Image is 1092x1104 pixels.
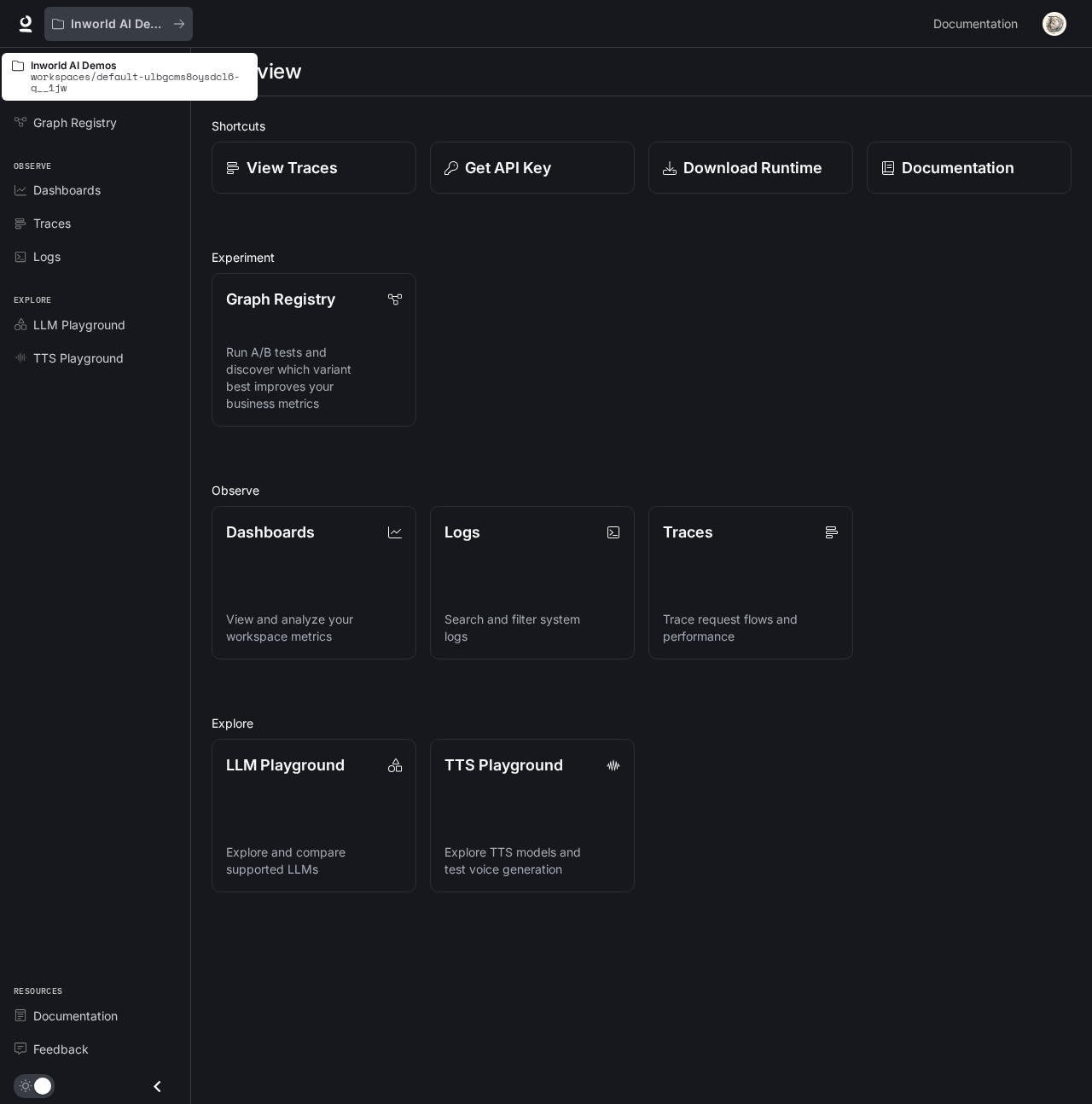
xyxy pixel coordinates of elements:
[212,739,416,892] a: LLM PlaygroundExplore and compare supported LLMs
[648,506,853,659] a: TracesTrace request flows and performance
[33,247,61,265] span: Logs
[31,71,247,93] p: workspaces/default-ulbgcms8oysdcl6-q__1jw
[444,844,620,878] p: Explore TTS models and test voice generation
[212,248,1072,266] h2: Experiment
[212,506,416,659] a: DashboardsView and analyze your workspace metrics
[226,344,402,412] p: Run A/B tests and discover which variant best improves your business metrics
[33,181,101,199] span: Dashboards
[247,156,338,179] p: View Traces
[430,739,635,892] a: TTS PlaygroundExplore TTS models and test voice generation
[33,1040,89,1058] span: Feedback
[7,241,183,271] a: Logs
[212,481,1072,499] h2: Observe
[7,107,183,137] a: Graph Registry
[226,753,345,776] p: LLM Playground
[7,310,183,340] a: LLM Playground
[33,316,125,334] span: LLM Playground
[7,175,183,205] a: Dashboards
[444,611,620,645] p: Search and filter system logs
[226,520,315,543] p: Dashboards
[212,142,416,194] a: View Traces
[31,60,247,71] p: Inworld AI Demos
[226,844,402,878] p: Explore and compare supported LLMs
[933,14,1018,35] span: Documentation
[444,520,480,543] p: Logs
[465,156,551,179] p: Get API Key
[33,1007,118,1025] span: Documentation
[663,520,713,543] p: Traces
[226,288,335,311] p: Graph Registry
[138,1069,177,1104] button: Close drawer
[683,156,822,179] p: Download Runtime
[1037,7,1072,41] button: User avatar
[7,208,183,238] a: Traces
[226,611,402,645] p: View and analyze your workspace metrics
[430,142,635,194] button: Get API Key
[212,117,1072,135] h2: Shortcuts
[648,142,853,194] a: Download Runtime
[33,214,71,232] span: Traces
[33,113,117,131] span: Graph Registry
[212,273,416,427] a: Graph RegistryRun A/B tests and discover which variant best improves your business metrics
[444,753,563,776] p: TTS Playground
[867,142,1072,194] a: Documentation
[7,1001,183,1031] a: Documentation
[663,611,839,645] p: Trace request flows and performance
[1043,12,1066,36] img: User avatar
[926,7,1031,41] a: Documentation
[34,1076,51,1095] span: Dark mode toggle
[7,1034,183,1064] a: Feedback
[430,506,635,659] a: LogsSearch and filter system logs
[71,17,166,32] p: Inworld AI Demos
[33,349,124,367] span: TTS Playground
[212,714,1072,732] h2: Explore
[44,7,193,41] button: All workspaces
[7,343,183,373] a: TTS Playground
[902,156,1014,179] p: Documentation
